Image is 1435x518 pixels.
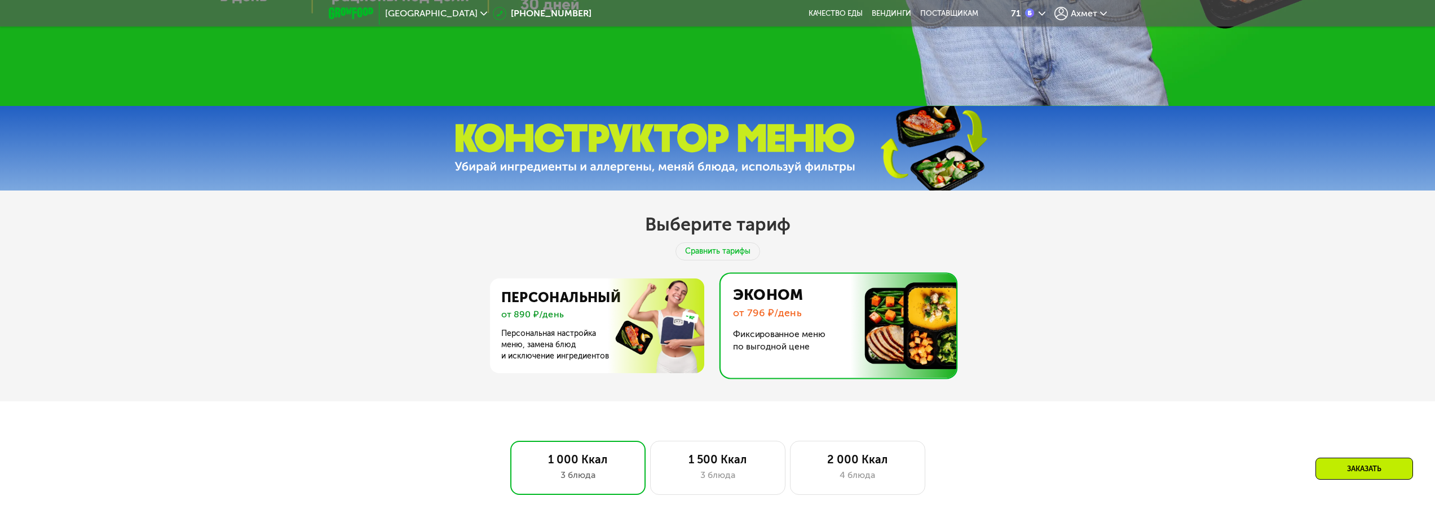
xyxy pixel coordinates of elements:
span: [GEOGRAPHIC_DATA] [385,9,478,18]
div: Сравнить тарифы [675,242,760,260]
a: [PHONE_NUMBER] [493,7,591,20]
div: Заказать [1315,458,1413,480]
div: поставщикам [920,9,978,18]
div: 1 000 Ккал [522,453,634,466]
a: Вендинги [872,9,911,18]
div: 2 000 Ккал [802,453,913,466]
div: 1 500 Ккал [662,453,774,466]
div: 3 блюда [662,468,774,482]
h2: Выберите тариф [645,213,791,236]
span: Ахмет [1071,9,1097,18]
div: 71 [1011,9,1021,18]
a: Качество еды [809,9,863,18]
div: 4 блюда [802,468,913,482]
div: 3 блюда [522,468,634,482]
